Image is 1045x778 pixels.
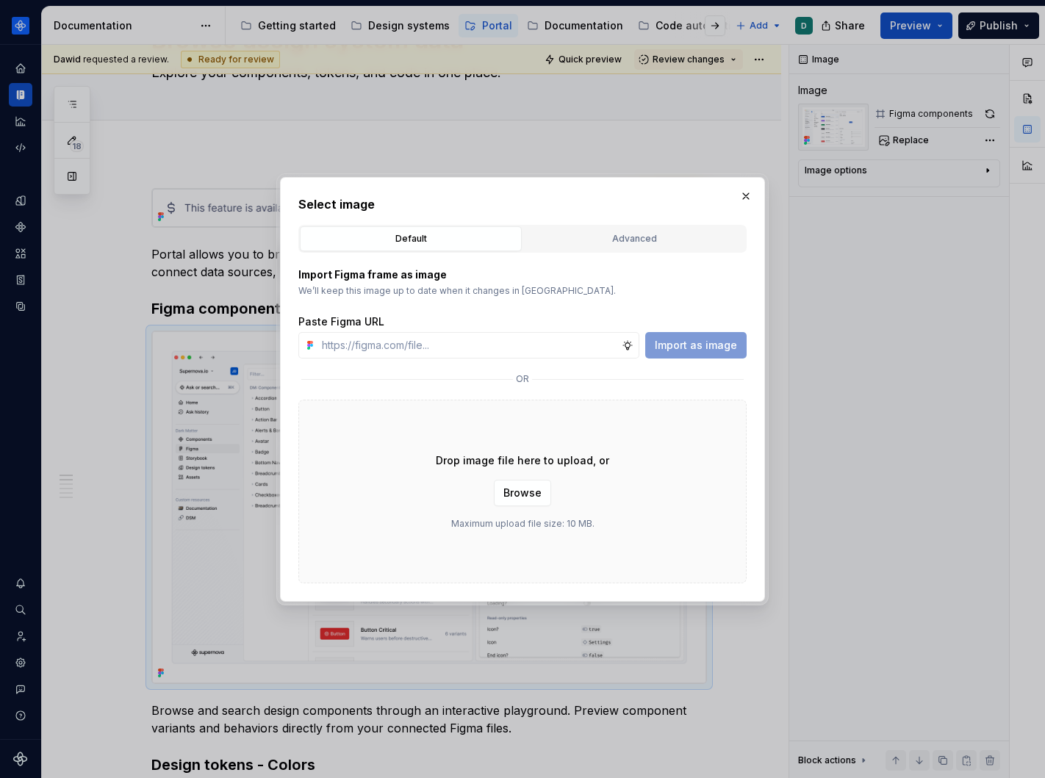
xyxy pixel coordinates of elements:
p: We’ll keep this image up to date when it changes in [GEOGRAPHIC_DATA]. [298,285,747,297]
h2: Select image [298,195,747,213]
p: Maximum upload file size: 10 MB. [451,518,595,530]
p: Drop image file here to upload, or [436,453,609,468]
p: Import Figma frame as image [298,267,747,282]
button: Browse [494,480,551,506]
div: Advanced [528,231,740,246]
input: https://figma.com/file... [316,332,622,359]
div: Default [305,231,517,246]
p: or [516,373,529,385]
label: Paste Figma URL [298,314,384,329]
span: Browse [503,486,542,500]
